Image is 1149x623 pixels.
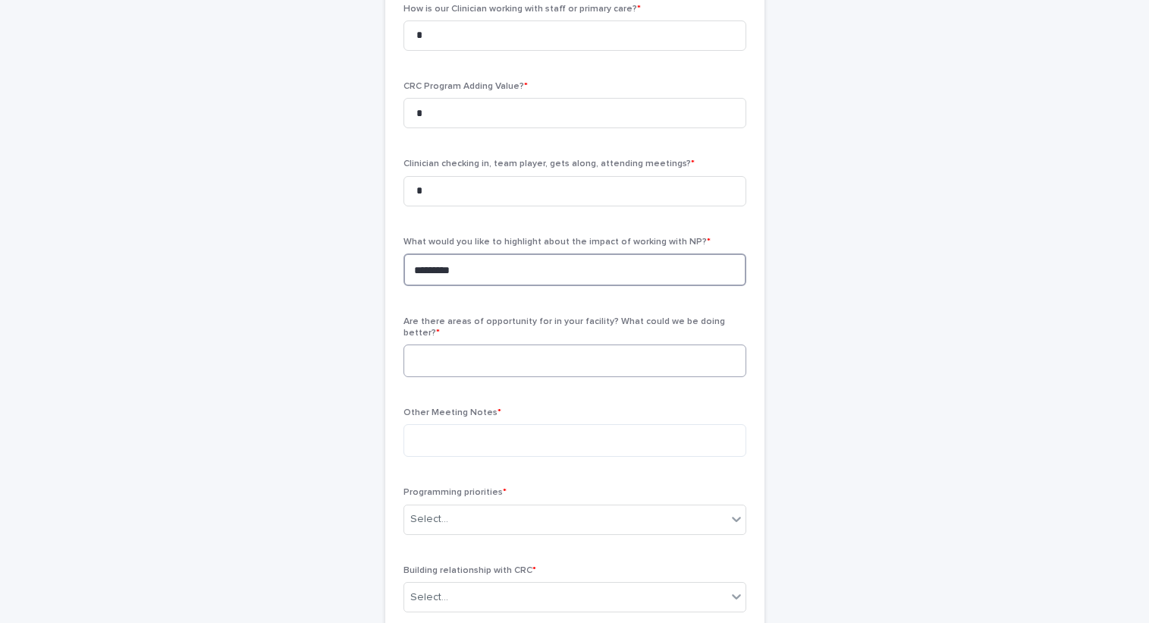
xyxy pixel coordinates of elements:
div: Select... [410,511,448,527]
span: Clinician checking in, team player, gets along, attending meetings? [403,159,695,168]
span: Other Meeting Notes [403,408,501,417]
span: Are there areas of opportunity for in your facility? What could we be doing better? [403,317,725,337]
span: Programming priorities [403,488,507,497]
div: Select... [410,590,448,606]
span: How is our Clinician working with staff or primary care? [403,5,641,14]
span: What would you like to highlight about the impact of working with NP? [403,238,711,247]
span: CRC Program Adding Value? [403,82,528,91]
span: Building relationship with CRC [403,566,536,575]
